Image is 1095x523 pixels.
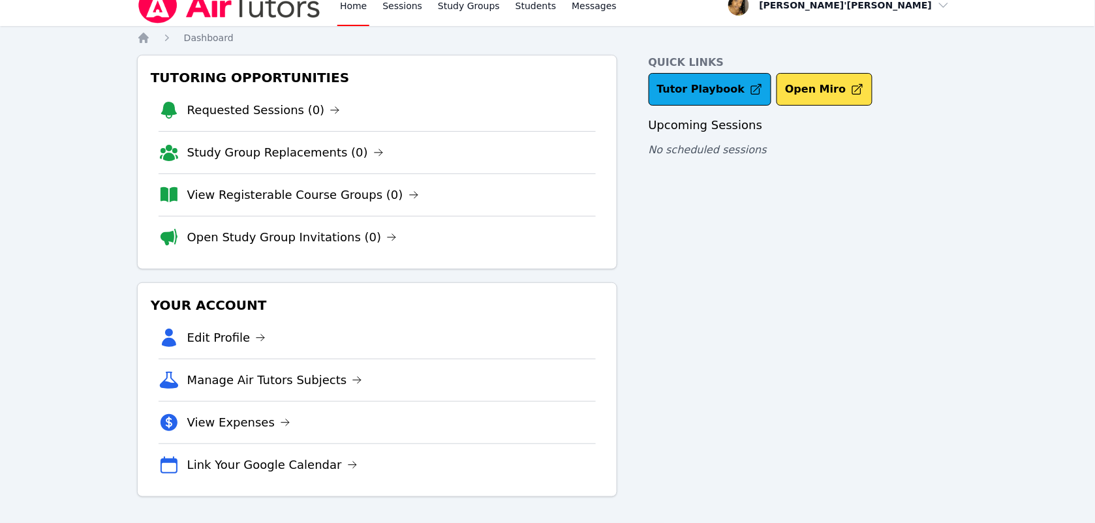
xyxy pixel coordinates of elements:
nav: Breadcrumb [137,31,959,44]
h3: Upcoming Sessions [649,116,959,134]
span: Dashboard [184,33,234,43]
a: View Expenses [187,413,290,432]
button: Open Miro [777,73,872,106]
a: Study Group Replacements (0) [187,143,384,162]
a: Link Your Google Calendar [187,456,358,474]
a: Manage Air Tutors Subjects [187,371,363,389]
h3: Your Account [148,293,606,317]
a: Requested Sessions (0) [187,101,341,119]
a: Open Study Group Invitations (0) [187,228,397,247]
a: Edit Profile [187,329,266,347]
a: View Registerable Course Groups (0) [187,186,419,204]
span: No scheduled sessions [649,143,767,156]
h4: Quick Links [649,55,959,70]
a: Tutor Playbook [649,73,772,106]
a: Dashboard [184,31,234,44]
h3: Tutoring Opportunities [148,66,606,89]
